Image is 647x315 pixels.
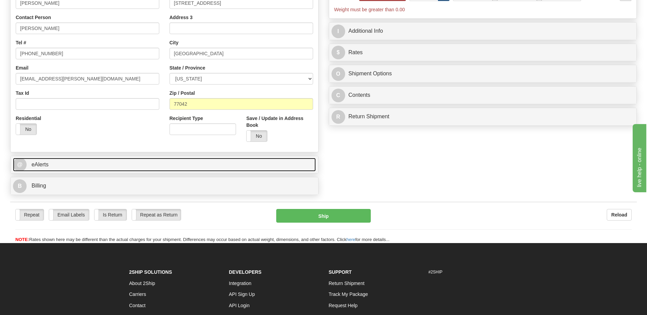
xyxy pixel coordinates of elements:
[332,67,345,81] span: O
[31,162,48,167] span: eAlerts
[49,209,89,220] label: Email Labels
[332,46,345,59] span: $
[13,158,27,171] span: @
[129,281,155,286] a: About 2Ship
[16,39,26,46] label: Tel #
[170,14,193,21] label: Address 3
[31,183,46,189] span: Billing
[170,64,205,71] label: State / Province
[229,291,255,297] a: API Sign Up
[13,179,27,193] span: B
[329,269,352,275] strong: Support
[16,64,28,71] label: Email
[246,115,313,129] label: Save / Update in Address Book
[16,209,44,220] label: Repeat
[229,269,262,275] strong: Developers
[170,90,195,96] label: Zip / Postal
[16,14,51,21] label: Contact Person
[129,291,146,297] a: Carriers
[332,25,345,38] span: I
[15,237,29,242] span: NOTE:
[247,131,267,141] label: No
[347,237,355,242] a: here
[611,212,627,217] b: Reload
[329,303,358,308] a: Request Help
[16,115,41,122] label: Residential
[94,209,127,220] label: Is Return
[329,281,365,286] a: Return Shipment
[170,39,178,46] label: City
[13,158,316,172] a: @ eAlerts
[16,124,36,135] label: No
[332,24,634,38] a: IAdditional Info
[334,7,405,12] span: Weight must be greater than 0.00
[332,67,634,81] a: OShipment Options
[132,209,181,220] label: Repeat as Return
[129,303,146,308] a: Contact
[229,303,250,308] a: API Login
[170,115,203,122] label: Recipient Type
[332,110,345,124] span: R
[428,270,518,274] h6: #2SHIP
[10,237,637,243] div: Rates shown here may be different than the actual charges for your shipment. Differences may occu...
[607,209,632,221] button: Reload
[332,88,634,102] a: CContents
[631,123,646,192] iframe: chat widget
[276,209,370,223] button: Ship
[332,46,634,60] a: $Rates
[329,291,368,297] a: Track My Package
[332,110,634,124] a: RReturn Shipment
[332,89,345,102] span: C
[5,4,63,12] div: live help - online
[229,281,251,286] a: Integration
[16,90,29,96] label: Tax Id
[129,269,172,275] strong: 2Ship Solutions
[13,179,316,193] a: B Billing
